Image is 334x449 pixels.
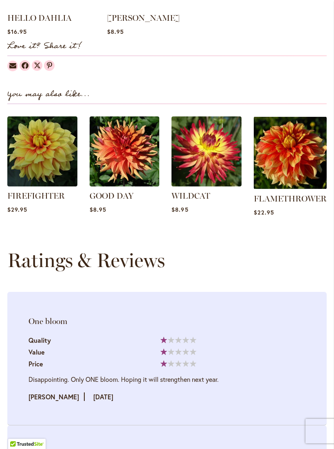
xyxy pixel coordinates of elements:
a: HELLO DAHLIA [7,13,72,23]
span: $16.95 [7,28,27,35]
a: WILDCAT [171,191,210,201]
a: Dahlias on Pinterest [44,60,55,71]
time: [DATE] [93,392,113,401]
span: Value [29,348,45,356]
a: FLAMETHROWER [254,194,327,204]
img: GOOD DAY [90,116,160,186]
span: $29.95 [7,206,27,213]
div: 20% [160,337,196,343]
div: 20% [160,348,196,355]
a: Dahlias on Twitter [32,60,42,71]
a: Dahlias on Facebook [20,60,30,71]
strong: Love it? Share it! [7,39,82,53]
iframe: Launch Accessibility Center [6,420,29,443]
a: [PERSON_NAME] [107,13,180,23]
img: WILDCAT [171,116,242,186]
img: FLAMETHROWER [254,116,327,189]
span: $8.95 [171,206,188,213]
a: GOOD DAY [90,180,160,188]
a: WILDCAT [171,180,242,188]
span: Price [29,359,43,368]
a: FIREFIGHTER [7,191,65,201]
span: $8.95 [107,28,124,35]
span: Quality [29,336,51,344]
a: FLAMETHROWER [254,183,327,191]
a: FIREFIGHTER [7,180,77,188]
a: GOOD DAY [90,191,134,201]
div: 20% [160,360,196,367]
div: One bloom [29,315,305,327]
strong: Ratings & Reviews [7,248,165,272]
strong: You may also like... [7,88,90,101]
div: Disappointing. Only ONE bloom. Hoping it will strengthen next year. [29,375,305,384]
span: $22.95 [254,208,274,216]
strong: [PERSON_NAME] [29,392,85,401]
img: FIREFIGHTER [7,116,77,186]
span: $8.95 [90,206,106,213]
